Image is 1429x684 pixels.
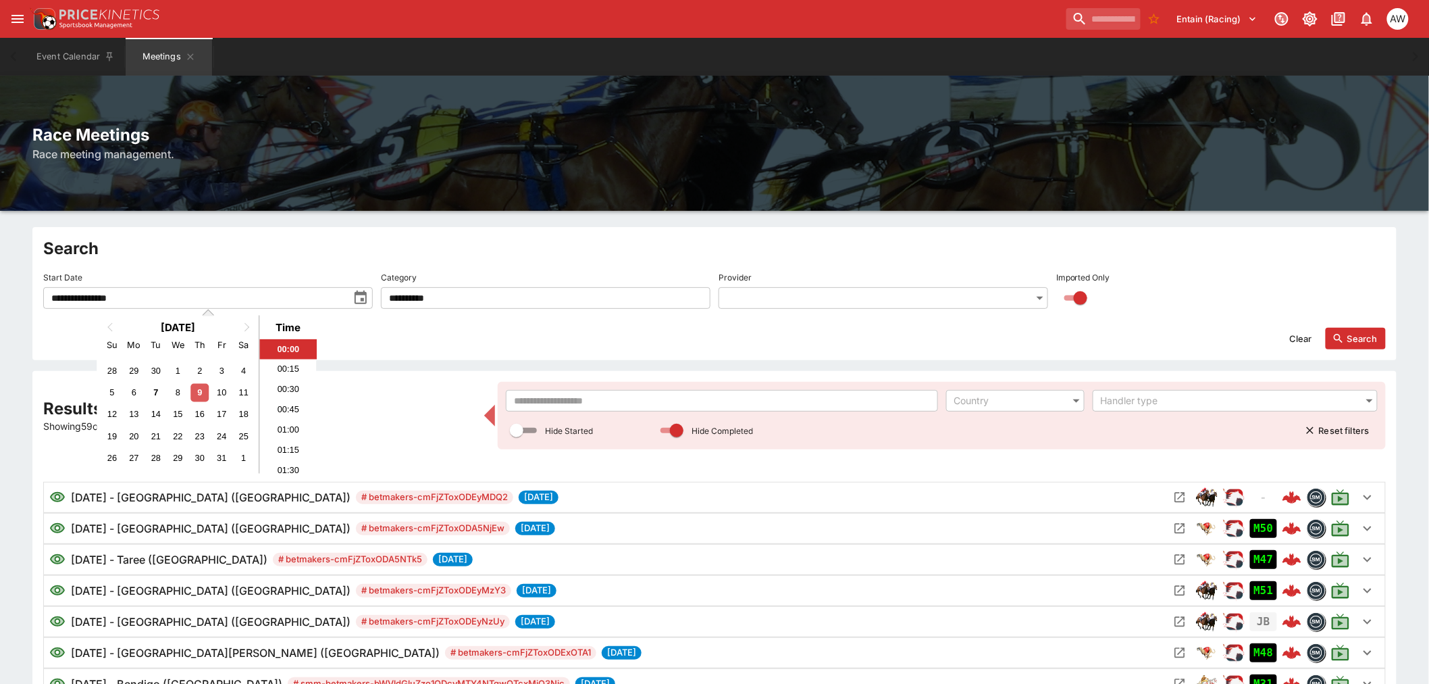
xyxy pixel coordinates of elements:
[97,321,259,334] h2: [DATE]
[125,335,143,353] div: Monday
[1223,487,1245,508] div: ParallelRacing Handler
[32,146,1397,162] h6: Race meeting management.
[1250,488,1277,507] div: No Jetbet
[1223,611,1245,633] div: ParallelRacing Handler
[32,124,1397,145] h2: Race Meetings
[98,317,120,339] button: Previous Month
[43,272,82,283] p: Start Date
[1331,550,1350,569] svg: Live
[125,449,143,468] div: Choose Monday, October 27th, 2025
[954,394,1063,408] div: Country
[1307,519,1326,538] div: betmakers
[1355,7,1379,31] button: Notifications
[445,646,596,660] span: # betmakers-cmFjZToxODExOTA1
[1282,643,1301,662] img: logo-cerberus--red.svg
[692,425,753,437] p: Hide Completed
[1307,551,1325,568] img: betmakers.png
[1169,518,1191,539] button: Open Meeting
[28,38,123,76] button: Event Calendar
[719,272,752,283] p: Provider
[71,614,350,630] h6: [DATE] - [GEOGRAPHIC_DATA] ([GEOGRAPHIC_DATA])
[1196,611,1218,633] img: horse_racing.png
[348,286,373,310] button: toggle date time picker
[59,22,132,28] img: Sportsbook Management
[103,362,121,380] div: Choose Sunday, September 28th, 2025
[103,428,121,446] div: Choose Sunday, October 19th, 2025
[1387,8,1409,30] div: Amanda Whitta
[1250,581,1277,600] div: Imported to Jetbet as UNCONFIRMED
[1223,518,1245,539] img: racing.png
[1223,580,1245,602] img: racing.png
[259,339,317,474] ul: Time
[49,520,66,537] svg: Visible
[1270,7,1294,31] button: Connected to PK
[1196,487,1218,508] img: horse_racing.png
[1169,8,1266,30] button: Select Tenant
[1101,394,1356,408] div: Handler type
[71,552,267,568] h6: [DATE] - Taree ([GEOGRAPHIC_DATA])
[49,583,66,599] svg: Visible
[1223,549,1245,570] img: racing.png
[1326,328,1386,349] button: Search
[381,272,417,283] p: Category
[71,583,350,599] h6: [DATE] - [GEOGRAPHIC_DATA] ([GEOGRAPHIC_DATA])
[1223,549,1245,570] div: ParallelRacing Handler
[1331,581,1350,600] svg: Live
[169,406,187,424] div: Choose Wednesday, October 15th, 2025
[234,406,253,424] div: Choose Saturday, October 18th, 2025
[1282,488,1301,507] img: logo-cerberus--red.svg
[213,428,231,446] div: Choose Friday, October 24th, 2025
[1143,8,1165,30] button: No Bookmarks
[43,398,476,419] h2: Results
[49,645,66,661] svg: Visible
[190,406,209,424] div: Choose Thursday, October 16th, 2025
[234,449,253,468] div: Choose Saturday, November 1st, 2025
[147,384,165,402] div: Choose Tuesday, October 7th, 2025
[234,362,253,380] div: Choose Saturday, October 4th, 2025
[237,317,259,339] button: Next Month
[190,362,209,380] div: Choose Thursday, October 2nd, 2025
[190,449,209,468] div: Choose Thursday, October 30th, 2025
[1196,642,1218,664] div: greyhound_racing
[515,522,555,535] span: [DATE]
[1307,582,1325,600] img: betmakers.png
[263,321,313,334] div: Time
[1066,8,1141,30] input: search
[169,449,187,468] div: Choose Wednesday, October 29th, 2025
[1307,489,1325,506] img: betmakers.png
[97,316,316,474] div: Choose Date and Time
[190,384,209,402] div: Choose Thursday, October 9th, 2025
[125,362,143,380] div: Choose Monday, September 29th, 2025
[147,406,165,424] div: Choose Tuesday, October 14th, 2025
[103,335,121,353] div: Sunday
[147,335,165,353] div: Tuesday
[356,522,510,535] span: # betmakers-cmFjZToxODA5NjEw
[1307,613,1325,631] img: betmakers.png
[169,384,187,402] div: Choose Wednesday, October 8th, 2025
[49,489,66,506] svg: Visible
[49,552,66,568] svg: Visible
[71,489,350,506] h6: [DATE] - [GEOGRAPHIC_DATA] ([GEOGRAPHIC_DATA])
[147,428,165,446] div: Choose Tuesday, October 21st, 2025
[1331,643,1350,662] svg: Live
[1298,7,1322,31] button: Toggle light/dark mode
[1223,580,1245,602] div: ParallelRacing Handler
[1196,487,1218,508] div: horse_racing
[190,428,209,446] div: Choose Thursday, October 23rd, 2025
[259,461,317,481] li: 01:30
[1196,518,1218,539] div: greyhound_racing
[1196,549,1218,570] img: greyhound_racing.png
[1250,612,1277,631] div: Jetbet not yet mapped
[71,520,350,537] h6: [DATE] - [GEOGRAPHIC_DATA] ([GEOGRAPHIC_DATA])
[1169,642,1191,664] button: Open Meeting
[213,335,231,353] div: Friday
[1196,549,1218,570] div: greyhound_racing
[259,400,317,420] li: 00:45
[1169,549,1191,570] button: Open Meeting
[30,5,57,32] img: PriceKinetics Logo
[103,384,121,402] div: Choose Sunday, October 5th, 2025
[433,553,473,566] span: [DATE]
[1250,519,1277,538] div: Imported to Jetbet as UNCONFIRMED
[515,615,555,629] span: [DATE]
[59,9,159,20] img: PriceKinetics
